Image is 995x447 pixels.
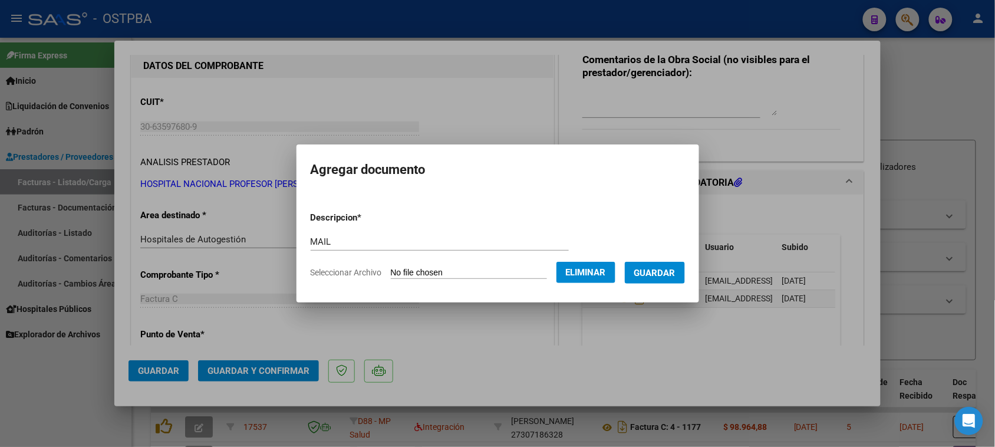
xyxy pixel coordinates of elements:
[311,211,423,225] p: Descripcion
[556,262,615,283] button: Eliminar
[634,268,676,278] span: Guardar
[311,268,382,277] span: Seleccionar Archivo
[311,159,685,181] h2: Agregar documento
[625,262,685,284] button: Guardar
[566,267,606,278] span: Eliminar
[955,407,983,435] div: Open Intercom Messenger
